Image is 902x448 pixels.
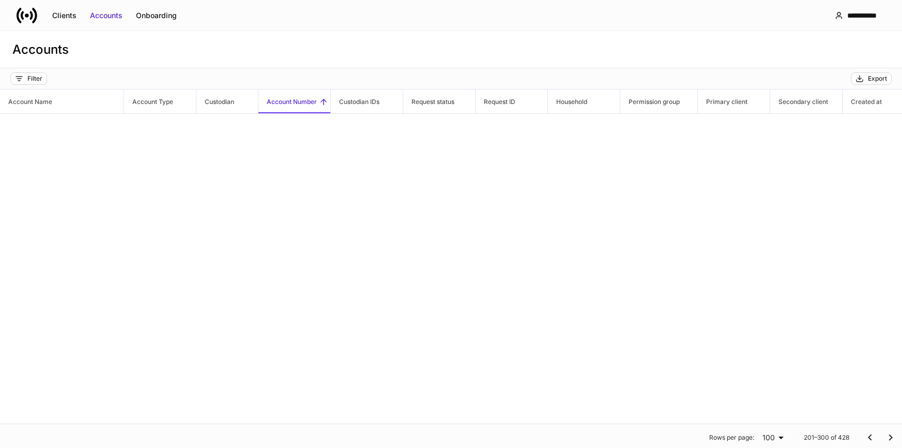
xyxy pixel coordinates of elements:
h6: Custodian IDs [331,97,379,107]
span: Account Type [124,89,196,113]
span: Custodian IDs [331,89,403,113]
p: 201–300 of 428 [804,434,849,442]
div: Export [868,74,887,83]
span: Permission group [620,89,697,113]
button: Accounts [83,7,129,24]
button: Go to previous page [860,427,880,448]
div: 100 [758,432,787,443]
p: Rows per page: [709,434,754,442]
h6: Request ID [476,97,515,107]
span: Custodian [196,89,258,113]
div: Filter [27,74,42,83]
h6: Secondary client [770,97,828,107]
h3: Accounts [12,41,69,58]
span: Household [548,89,620,113]
h6: Custodian [196,97,234,107]
span: Request status [403,89,475,113]
span: Primary client [698,89,770,113]
h6: Primary client [698,97,747,107]
span: Request ID [476,89,547,113]
h6: Account Type [124,97,173,107]
h6: Request status [403,97,454,107]
button: Export [851,72,892,85]
button: Clients [45,7,83,24]
h6: Permission group [620,97,680,107]
div: Accounts [90,10,123,21]
button: Filter [10,72,47,85]
button: Go to next page [880,427,901,448]
span: Secondary client [770,89,842,113]
h6: Created at [843,97,882,107]
div: Onboarding [136,10,177,21]
h6: Household [548,97,587,107]
h6: Account Number [258,97,317,107]
div: Clients [52,10,77,21]
span: Account Number [258,89,330,113]
button: Onboarding [129,7,184,24]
